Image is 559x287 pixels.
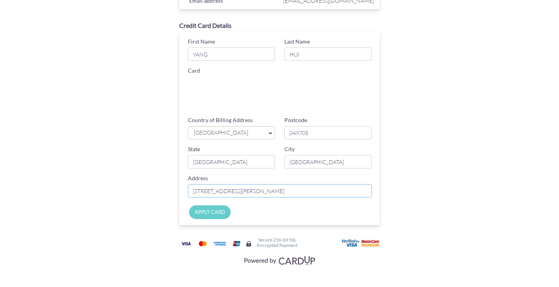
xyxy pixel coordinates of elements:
label: Postcode [284,116,307,124]
h6: Secure 256-bit SSL Encrypted Payment [257,237,297,247]
input: APPLY CARD [189,205,231,219]
img: Mastercard [195,239,211,249]
label: State [188,145,200,153]
label: Address [188,174,208,182]
iframe: Secure card number input frame [188,77,373,91]
img: Secure lock [246,241,252,247]
iframe: Secure card expiration date input frame [188,99,277,113]
span: [GEOGRAPHIC_DATA] [193,129,262,137]
div: Credit Card Details [179,21,380,30]
img: Visa, Mastercard [240,253,319,267]
label: Last Name [284,38,310,46]
label: Card [188,67,200,75]
label: City [284,145,295,153]
img: Union Pay [229,239,244,249]
img: American Express [212,239,228,249]
img: Visa [178,239,194,249]
img: User card [342,239,381,248]
iframe: Secure card security code input frame [286,99,375,113]
label: First Name [188,38,215,46]
label: Country of Billing Address [188,116,253,124]
a: [GEOGRAPHIC_DATA] [188,126,275,139]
